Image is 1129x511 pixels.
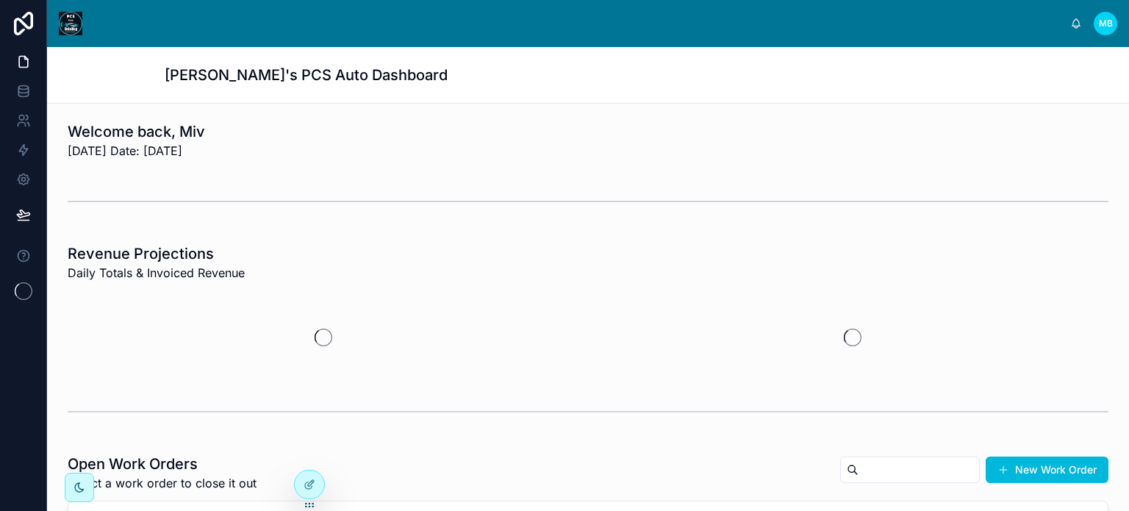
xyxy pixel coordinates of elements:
span: [DATE] Date: [DATE] [68,142,205,160]
span: MB [1099,18,1113,29]
h1: Welcome back, Miv [68,121,205,142]
img: App logo [59,12,82,35]
h1: Open Work Orders [68,454,257,474]
span: Daily Totals & Invoiced Revenue [68,264,245,282]
button: New Work Order [986,457,1108,483]
span: Select a work order to close it out [68,474,257,492]
h1: [PERSON_NAME]'s PCS Auto Dashboard [165,65,448,85]
div: scrollable content [94,21,1070,26]
h1: Revenue Projections [68,243,245,264]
